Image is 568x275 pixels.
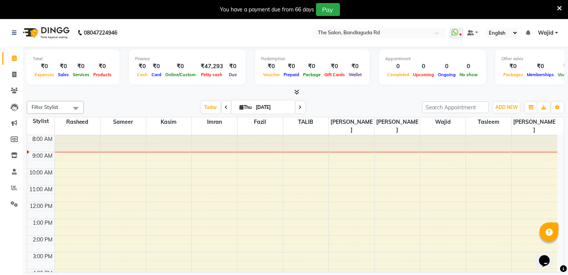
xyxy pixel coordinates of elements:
span: Completed [385,72,411,77]
span: rasheed [55,117,100,127]
div: ₹0 [322,62,347,71]
span: Cash [135,72,150,77]
div: ₹0 [33,62,56,71]
div: ₹47,293 [198,62,226,71]
input: Search Appointment [422,101,489,113]
span: imran [192,117,237,127]
button: ADD NEW [493,102,520,113]
span: Upcoming [411,72,436,77]
div: 0 [436,62,458,71]
div: ₹0 [261,62,282,71]
span: Card [150,72,163,77]
span: Wajid [538,29,554,37]
div: 1:00 PM [32,219,54,227]
div: 10:00 AM [28,169,54,177]
span: [PERSON_NAME] [329,117,374,135]
span: Today [201,101,220,113]
span: Wallet [347,72,364,77]
div: Redemption [261,56,364,62]
span: ADD NEW [495,104,518,110]
span: Packages [501,72,525,77]
div: ₹0 [226,62,239,71]
span: Products [91,72,113,77]
div: 3:00 PM [32,253,54,261]
span: Due [227,72,239,77]
span: Voucher [261,72,282,77]
div: 0 [385,62,411,71]
div: ₹0 [71,62,91,71]
div: 2:00 PM [32,236,54,244]
div: ₹0 [56,62,71,71]
span: Sales [56,72,71,77]
div: You have a payment due from 66 days [220,6,314,14]
div: ₹0 [135,62,150,71]
span: Thu [238,104,254,110]
input: 2025-09-04 [254,102,292,113]
span: Prepaid [282,72,301,77]
span: Services [71,72,91,77]
div: 0 [458,62,480,71]
div: ₹0 [282,62,301,71]
div: ₹0 [347,62,364,71]
span: Petty cash [199,72,225,77]
div: 9:00 AM [31,152,54,160]
span: fazil [238,117,283,127]
div: ₹0 [301,62,322,71]
span: [PERSON_NAME] [512,117,557,135]
span: Filter Stylist [32,104,58,110]
span: Expenses [33,72,56,77]
div: Total [33,56,113,62]
div: ₹0 [163,62,198,71]
span: Tasleem [466,117,511,127]
div: 0 [411,62,436,71]
div: Stylist [27,117,54,125]
span: Wajid [420,117,466,127]
div: Appointment [385,56,480,62]
b: 08047224946 [84,22,117,43]
span: Memberships [525,72,556,77]
div: 12:00 PM [29,202,54,210]
div: ₹0 [501,62,525,71]
div: ₹0 [525,62,556,71]
button: Pay [316,3,340,16]
span: Gift Cards [322,72,347,77]
div: 11:00 AM [28,185,54,193]
img: logo [19,22,72,43]
span: Online/Custom [163,72,198,77]
span: TALIB [283,117,329,127]
div: Finance [135,56,239,62]
div: 8:00 AM [31,135,54,143]
iframe: chat widget [536,245,560,267]
span: kasim [146,117,191,127]
span: Package [301,72,322,77]
span: sameer [101,117,146,127]
span: No show [458,72,480,77]
span: Ongoing [436,72,458,77]
div: ₹0 [91,62,113,71]
span: [PERSON_NAME] [375,117,420,135]
div: ₹0 [150,62,163,71]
